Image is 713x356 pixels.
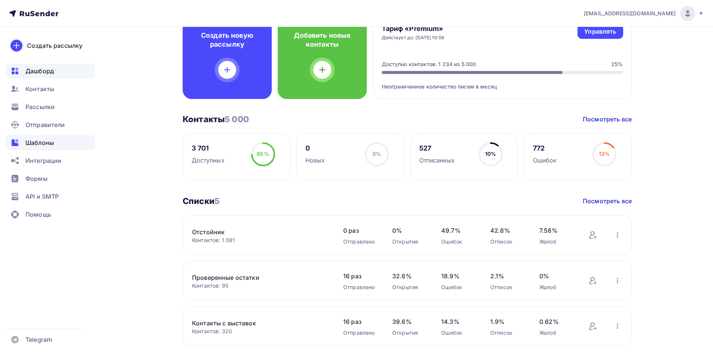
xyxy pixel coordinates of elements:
div: Новых [305,156,325,165]
span: Помощь [25,210,51,219]
h4: Тариф «Premium» [382,24,445,33]
a: Посмотреть все [583,115,632,124]
span: 10% [485,151,496,157]
span: Формы [25,174,48,183]
div: Ошибок [441,284,475,291]
div: Доступных [192,156,225,165]
span: 42.6% [490,226,524,235]
div: Открытия [392,238,426,245]
span: [EMAIL_ADDRESS][DOMAIN_NAME] [584,10,676,17]
span: Интеграции [25,156,61,165]
span: 32.6% [392,272,426,281]
div: 0 [305,144,325,153]
span: Шаблоны [25,138,54,147]
h4: Добавить новые контакты [290,31,355,49]
div: Отписанных [419,156,455,165]
a: Контакты с выставок [192,319,319,328]
span: 1.9% [490,317,524,326]
div: Ошибок [533,156,557,165]
a: Рассылки [6,99,95,114]
div: Открытия [392,329,426,337]
span: 18.9% [441,272,475,281]
div: Неограниченное количество писем в месяц [382,74,623,90]
div: Контактов: 95 [192,282,328,290]
a: Дашборд [6,64,95,78]
div: Отправлено [343,329,377,337]
h3: Контакты [183,114,249,124]
span: 5 [214,196,220,206]
span: 0.62% [539,317,573,326]
a: Проверенные остатки [192,273,319,282]
div: Жалоб [539,284,573,291]
span: 13% [599,151,610,157]
div: 3 701 [192,144,225,153]
div: Контактов: 1 081 [192,236,328,244]
span: Telegram [25,335,52,344]
h4: Создать новую рассылку [195,31,260,49]
div: Отписок [490,238,524,245]
span: Дашборд [25,66,54,75]
a: [EMAIL_ADDRESS][DOMAIN_NAME] [584,6,704,21]
span: 7.58% [539,226,573,235]
span: Контакты [25,84,54,93]
a: Отстойник [192,227,319,236]
div: Жалоб [539,329,573,337]
span: 49.7% [441,226,475,235]
div: 527 [419,144,455,153]
div: Отправлено [343,284,377,291]
a: Отправители [6,117,95,132]
div: Создать рассылку [27,41,82,50]
span: 2.1% [490,272,524,281]
span: 5 000 [225,114,249,124]
span: 65% [257,151,269,157]
a: Шаблоны [6,135,95,150]
div: Открытия [392,284,426,291]
span: 0% [392,226,426,235]
span: 39.6% [392,317,426,326]
div: Управлять [584,27,616,36]
span: 16 раз [343,317,377,326]
div: Отписок [490,284,524,291]
span: 0% [539,272,573,281]
div: Контактов: 320 [192,328,328,335]
a: Посмотреть все [583,196,632,205]
a: Контакты [6,81,95,96]
span: 16 раз [343,272,377,281]
span: Отправители [25,120,65,129]
div: 25% [611,61,623,68]
span: 0 раз [343,226,377,235]
span: API и SMTP [25,192,59,201]
div: Действует до: [DATE] 10:59 [382,35,445,41]
div: Жалоб [539,238,573,245]
span: 0% [372,151,381,157]
div: Отписок [490,329,524,337]
a: Формы [6,171,95,186]
h3: Списки [183,196,220,206]
div: Ошибок [441,329,475,337]
div: 772 [533,144,557,153]
div: Доступно контактов: 1 234 из 5 000 [382,61,476,68]
div: Ошибок [441,238,475,245]
div: Отправлено [343,238,377,245]
span: 14.3% [441,317,475,326]
span: Рассылки [25,102,55,111]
